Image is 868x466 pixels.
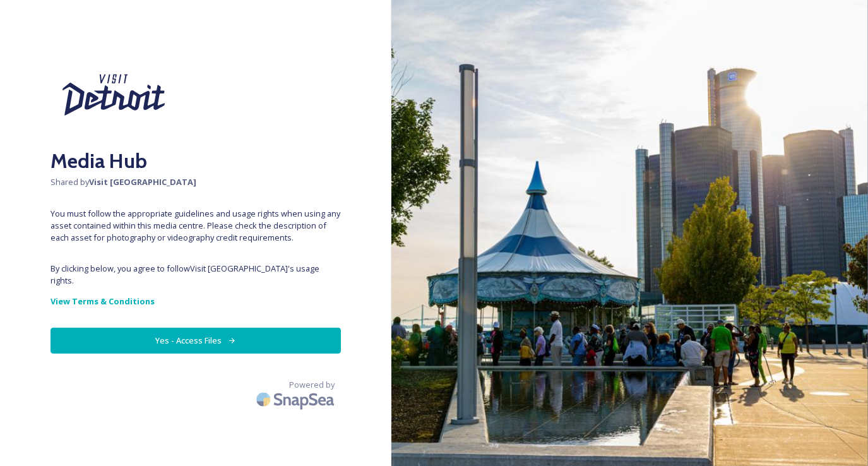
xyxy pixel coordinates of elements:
[51,51,177,140] img: Visit%20Detroit%20New%202024.svg
[253,385,341,414] img: SnapSea Logo
[289,379,335,391] span: Powered by
[51,328,341,354] button: Yes - Access Files
[51,263,341,287] span: By clicking below, you agree to follow Visit [GEOGRAPHIC_DATA] 's usage rights.
[89,176,196,188] strong: Visit [GEOGRAPHIC_DATA]
[51,176,341,188] span: Shared by
[51,296,155,307] strong: View Terms & Conditions
[51,208,341,244] span: You must follow the appropriate guidelines and usage rights when using any asset contained within...
[51,294,341,309] a: View Terms & Conditions
[51,146,341,176] h2: Media Hub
